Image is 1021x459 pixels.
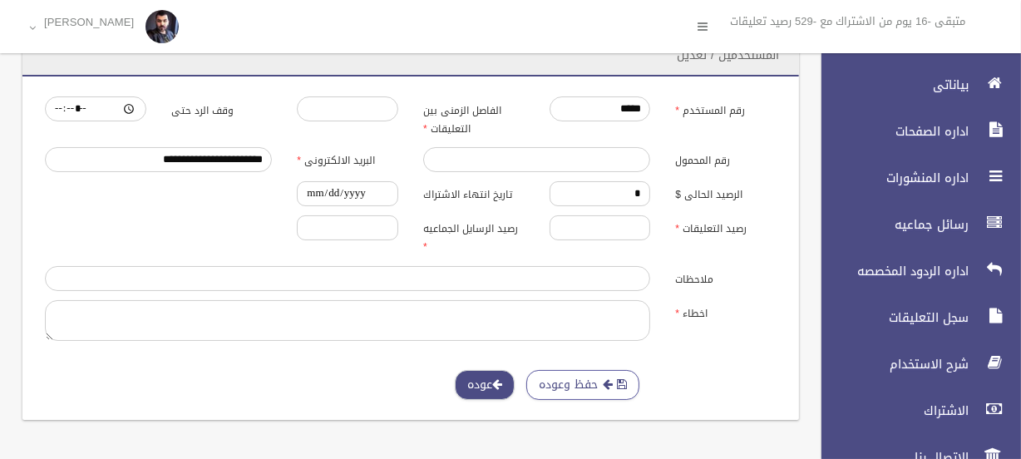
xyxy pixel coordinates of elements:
[807,392,1021,429] a: الاشتراك
[807,216,974,233] span: رسائل جماعيه
[526,370,639,401] button: حفظ وعوده
[807,263,974,279] span: اداره الردود المخصصه
[807,346,1021,382] a: شرح الاستخدام
[807,206,1021,243] a: رسائل جماعيه
[807,299,1021,336] a: سجل التعليقات
[663,300,789,323] label: اخطاء
[807,253,1021,289] a: اداره الردود المخصصه
[455,370,515,401] a: عوده
[44,16,134,28] p: [PERSON_NAME]
[411,215,537,257] label: رصيد الرسايل الجماعيه
[411,181,537,205] label: تاريخ انتهاء الاشتراك
[807,170,974,186] span: اداره المنشورات
[663,215,789,239] label: رصيد التعليقات
[807,123,974,140] span: اداره الصفحات
[284,147,411,170] label: البريد الالكترونى
[807,76,974,93] span: بياناتى
[807,309,974,326] span: سجل التعليقات
[663,266,789,289] label: ملاحظات
[663,96,789,120] label: رقم المستخدم
[807,402,974,419] span: الاشتراك
[159,96,285,120] label: وقف الرد حتى
[663,181,789,205] label: الرصيد الحالى $
[807,113,1021,150] a: اداره الصفحات
[411,96,537,138] label: الفاصل الزمنى بين التعليقات
[807,67,1021,103] a: بياناتى
[807,160,1021,196] a: اداره المنشورات
[807,356,974,373] span: شرح الاستخدام
[663,147,789,170] label: رقم المحمول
